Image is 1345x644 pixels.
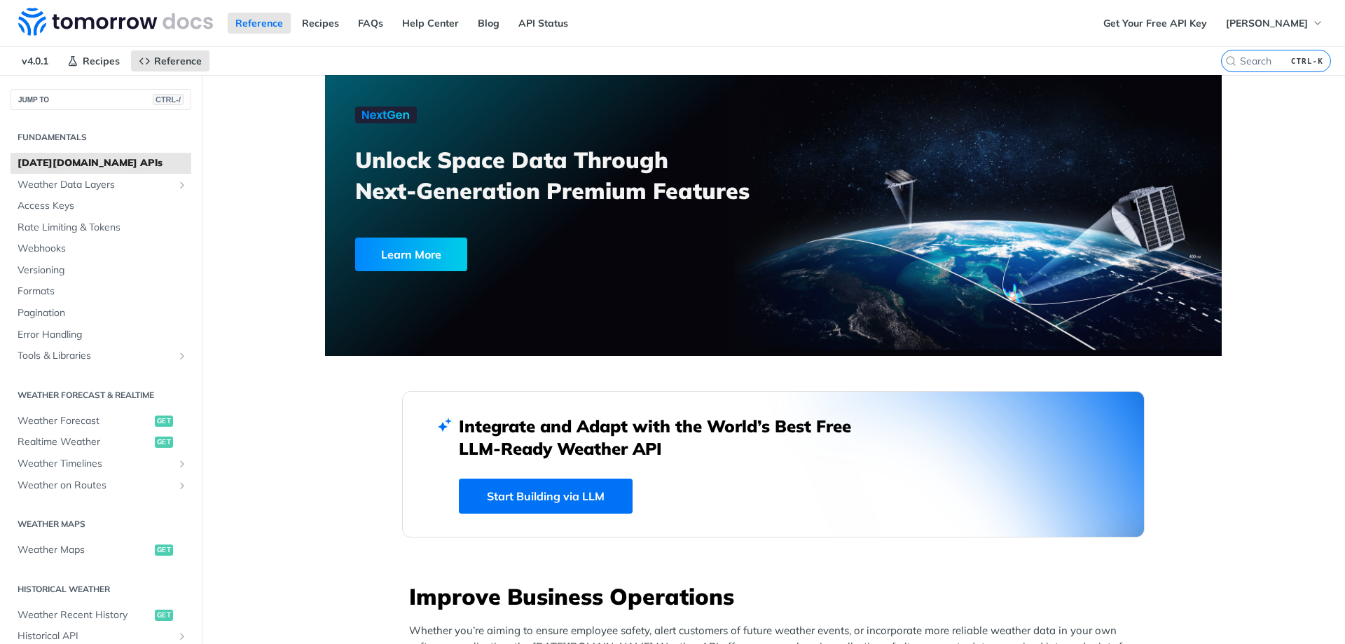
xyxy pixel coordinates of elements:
h2: Historical Weather [11,583,191,596]
span: CTRL-/ [153,94,184,105]
span: [DATE][DOMAIN_NAME] APIs [18,156,188,170]
h2: Weather Maps [11,518,191,530]
a: Error Handling [11,324,191,345]
a: Reference [228,13,291,34]
a: [DATE][DOMAIN_NAME] APIs [11,153,191,174]
a: Weather on RoutesShow subpages for Weather on Routes [11,475,191,496]
span: Formats [18,285,188,299]
a: Weather Mapsget [11,540,191,561]
span: Recipes [83,55,120,67]
span: Webhooks [18,242,188,256]
span: Weather Maps [18,543,151,557]
a: Versioning [11,260,191,281]
span: Weather Forecast [18,414,151,428]
a: Realtime Weatherget [11,432,191,453]
span: get [155,437,173,448]
a: Blog [470,13,507,34]
span: Weather Data Layers [18,178,173,192]
span: Error Handling [18,328,188,342]
span: Weather Timelines [18,457,173,471]
span: Tools & Libraries [18,349,173,363]
span: v4.0.1 [14,50,56,71]
a: Webhooks [11,238,191,259]
span: Reference [154,55,202,67]
a: Reference [131,50,209,71]
a: Learn More [355,238,702,271]
svg: Search [1225,55,1236,67]
a: Rate Limiting & Tokens [11,217,191,238]
div: Learn More [355,238,467,271]
a: Tools & LibrariesShow subpages for Tools & Libraries [11,345,191,366]
a: API Status [511,13,576,34]
span: Versioning [18,263,188,278]
a: Get Your Free API Key [1096,13,1215,34]
img: NextGen [355,107,417,123]
span: get [155,544,173,556]
a: Recipes [60,50,127,71]
span: Realtime Weather [18,435,151,449]
a: Formats [11,281,191,302]
h2: Integrate and Adapt with the World’s Best Free LLM-Ready Weather API [459,415,872,460]
a: Weather Forecastget [11,411,191,432]
img: Tomorrow.io Weather API Docs [18,8,213,36]
a: Help Center [394,13,467,34]
button: JUMP TOCTRL-/ [11,89,191,110]
button: [PERSON_NAME] [1218,13,1331,34]
a: Weather TimelinesShow subpages for Weather Timelines [11,453,191,474]
a: Recipes [294,13,347,34]
kbd: CTRL-K [1288,54,1327,68]
span: get [155,610,173,621]
h3: Improve Business Operations [409,581,1145,612]
a: Weather Recent Historyget [11,605,191,626]
a: Start Building via LLM [459,479,633,514]
a: Weather Data LayersShow subpages for Weather Data Layers [11,174,191,196]
span: Access Keys [18,199,188,213]
h2: Weather Forecast & realtime [11,389,191,402]
a: FAQs [350,13,391,34]
h2: Fundamentals [11,131,191,144]
button: Show subpages for Tools & Libraries [177,350,188,362]
a: Pagination [11,303,191,324]
button: Show subpages for Weather Data Layers [177,179,188,191]
button: Show subpages for Historical API [177,631,188,642]
span: Rate Limiting & Tokens [18,221,188,235]
span: Historical API [18,629,173,643]
span: Pagination [18,306,188,320]
button: Show subpages for Weather on Routes [177,480,188,491]
span: [PERSON_NAME] [1226,17,1308,29]
h3: Unlock Space Data Through Next-Generation Premium Features [355,144,789,206]
span: Weather Recent History [18,608,151,622]
button: Show subpages for Weather Timelines [177,458,188,470]
a: Access Keys [11,196,191,217]
span: Weather on Routes [18,479,173,493]
span: get [155,416,173,427]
